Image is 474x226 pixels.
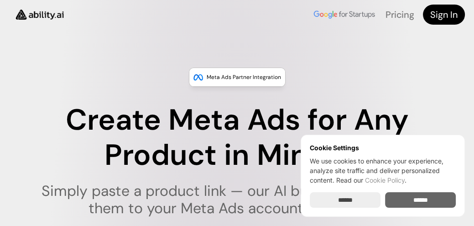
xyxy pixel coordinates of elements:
[29,103,445,173] h1: Create Meta Ads for Any Product in Minutes
[385,9,414,21] a: Pricing
[365,176,405,184] a: Cookie Policy
[310,144,456,152] h6: Cookie Settings
[29,182,445,217] h1: Simply paste a product link — our AI builds ads and sends them to your Meta Ads account in one cl...
[336,176,406,184] span: Read our .
[423,5,465,25] a: Sign In
[310,156,456,185] p: We use cookies to enhance your experience, analyze site traffic and deliver personalized content.
[207,73,281,82] p: Meta Ads Partner Integration
[430,8,458,21] h4: Sign In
